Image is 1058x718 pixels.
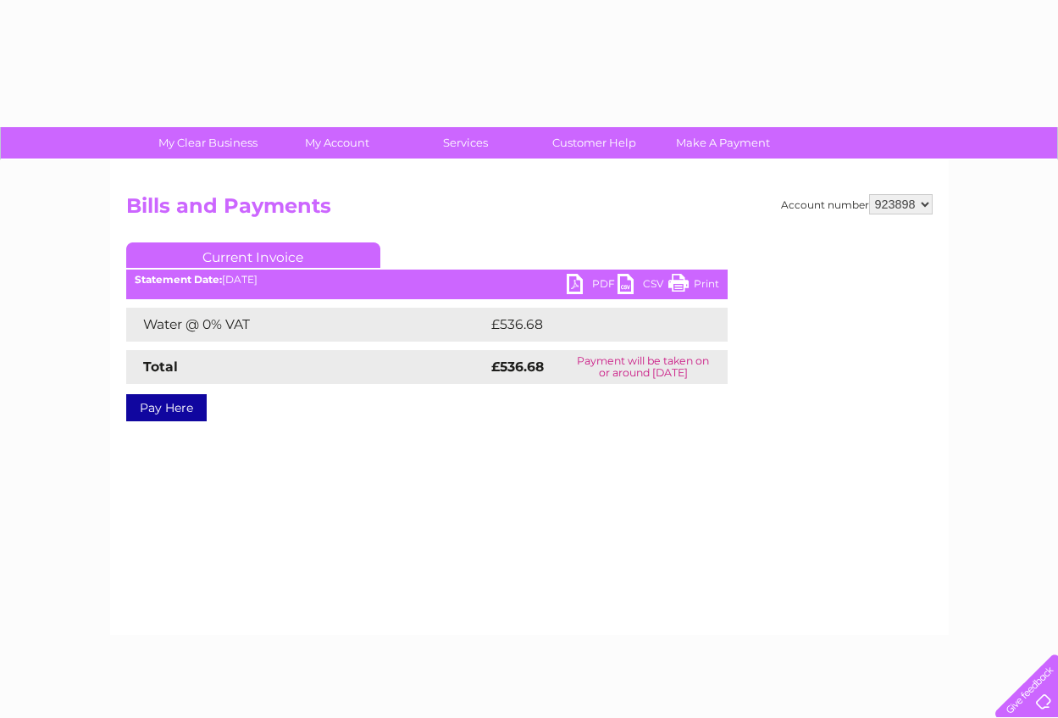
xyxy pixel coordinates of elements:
div: Account number [781,194,933,214]
b: Statement Date: [135,273,222,286]
a: My Clear Business [138,127,278,159]
a: My Account [267,127,407,159]
td: Water @ 0% VAT [126,308,487,342]
div: [DATE] [126,274,728,286]
h2: Bills and Payments [126,194,933,226]
strong: Total [143,359,178,375]
a: Print [668,274,719,298]
a: PDF [567,274,618,298]
strong: £536.68 [491,359,544,375]
a: Services [396,127,535,159]
a: Make A Payment [653,127,793,159]
a: Pay Here [126,394,207,421]
td: Payment will be taken on or around [DATE] [559,350,727,384]
td: £536.68 [487,308,698,342]
a: Customer Help [524,127,664,159]
a: CSV [618,274,668,298]
a: Current Invoice [126,242,380,268]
